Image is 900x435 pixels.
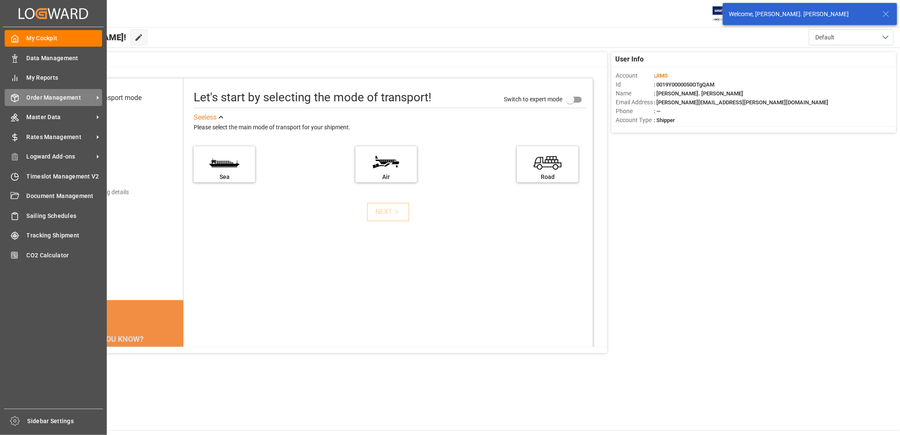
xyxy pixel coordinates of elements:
[27,172,103,181] span: Timeslot Management V2
[5,70,102,86] a: My Reports
[654,99,828,106] span: : [PERSON_NAME][EMAIL_ADDRESS][PERSON_NAME][DOMAIN_NAME]
[27,133,94,142] span: Rates Management
[198,173,251,181] div: Sea
[27,251,103,260] span: CO2 Calculator
[815,33,834,42] span: Default
[616,80,654,89] span: Id
[360,173,413,181] div: Air
[5,188,102,204] a: Document Management
[5,168,102,184] a: Timeslot Management V2
[27,212,103,220] span: Sailing Schedules
[654,81,714,88] span: : 0019Y0000050OTgQAM
[27,73,103,82] span: My Reports
[809,29,894,45] button: open menu
[194,89,431,106] div: Let's start by selecting the mode of transport!
[654,108,661,114] span: : —
[27,192,103,201] span: Document Management
[616,107,654,116] span: Phone
[28,417,103,426] span: Sidebar Settings
[616,54,644,64] span: User Info
[5,50,102,66] a: Data Management
[616,98,654,107] span: Email Address
[5,247,102,263] a: CO2 Calculator
[654,90,743,97] span: : [PERSON_NAME]. [PERSON_NAME]
[194,123,586,133] div: Please select the main mode of transport for your shipment.
[655,72,668,79] span: JIMS
[5,227,102,244] a: Tracking Shipment
[367,203,409,221] button: NEXT
[654,117,675,123] span: : Shipper
[521,173,574,181] div: Road
[504,96,562,103] span: Switch to expert mode
[27,54,103,63] span: Data Management
[47,330,184,348] div: DID YOU KNOW?
[35,29,126,45] span: Hello [PERSON_NAME]!
[654,72,668,79] span: :
[27,113,94,122] span: Master Data
[5,30,102,47] a: My Cockpit
[616,71,654,80] span: Account
[616,116,654,125] span: Account Type
[27,34,103,43] span: My Cockpit
[729,10,875,19] div: Welcome, [PERSON_NAME]. [PERSON_NAME]
[5,207,102,224] a: Sailing Schedules
[194,112,217,123] div: See less
[27,231,103,240] span: Tracking Shipment
[375,207,401,217] div: NEXT
[76,93,142,103] div: Select transport mode
[76,188,129,197] div: Add shipping details
[616,89,654,98] span: Name
[713,6,742,21] img: Exertis%20JAM%20-%20Email%20Logo.jpg_1722504956.jpg
[27,93,94,102] span: Order Management
[27,152,94,161] span: Logward Add-ons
